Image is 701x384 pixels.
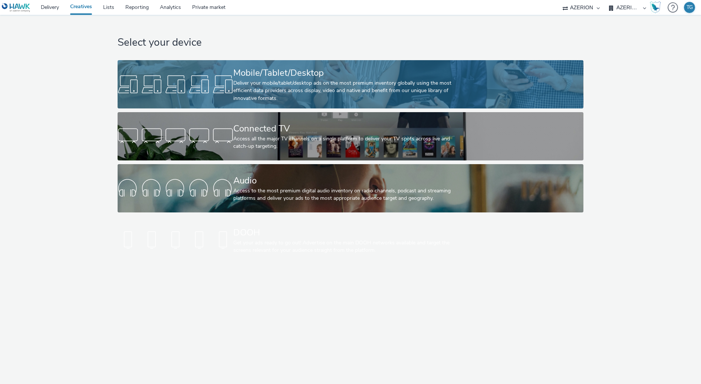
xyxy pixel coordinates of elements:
[650,1,661,13] img: Hawk Academy
[118,164,583,212] a: AudioAccess to the most premium digital audio inventory on radio channels, podcast and streaming ...
[118,112,583,160] a: Connected TVAccess all the major TV channels on a single platform to deliver your TV spots across...
[233,135,465,150] div: Access all the major TV channels on a single platform to deliver your TV spots across live and ca...
[2,3,30,12] img: undefined Logo
[233,226,465,239] div: DOOH
[687,2,693,13] div: TG
[233,66,465,79] div: Mobile/Tablet/Desktop
[118,216,583,264] a: DOOHGet your ads ready to go out! Advertise on the main DOOH networks available and target the sc...
[233,79,465,102] div: Deliver your mobile/tablet/desktop ads on the most premium inventory globally using the most effi...
[233,122,465,135] div: Connected TV
[233,174,465,187] div: Audio
[233,239,465,254] div: Get your ads ready to go out! Advertise on the main DOOH networks available and target the screen...
[118,60,583,108] a: Mobile/Tablet/DesktopDeliver your mobile/tablet/desktop ads on the most premium inventory globall...
[118,36,583,50] h1: Select your device
[233,187,465,202] div: Access to the most premium digital audio inventory on radio channels, podcast and streaming platf...
[650,1,664,13] a: Hawk Academy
